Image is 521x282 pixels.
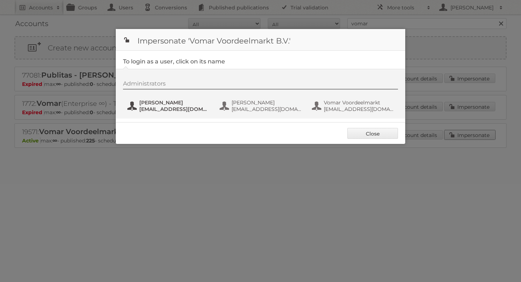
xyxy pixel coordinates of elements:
[127,99,212,113] button: [PERSON_NAME] [EMAIL_ADDRESS][DOMAIN_NAME]
[324,106,394,112] span: [EMAIL_ADDRESS][DOMAIN_NAME]
[123,58,225,65] legend: To login as a user, click on its name
[311,99,396,113] button: Vomar Voordeelmarkt [EMAIL_ADDRESS][DOMAIN_NAME]
[139,99,209,106] span: [PERSON_NAME]
[219,99,304,113] button: [PERSON_NAME] [EMAIL_ADDRESS][DOMAIN_NAME]
[324,99,394,106] span: Vomar Voordeelmarkt
[232,106,302,112] span: [EMAIL_ADDRESS][DOMAIN_NAME]
[123,80,398,90] div: Administrators
[139,106,209,112] span: [EMAIL_ADDRESS][DOMAIN_NAME]
[116,29,405,51] h1: Impersonate 'Vomar Voordeelmarkt B.V.'
[232,99,302,106] span: [PERSON_NAME]
[347,128,398,139] a: Close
